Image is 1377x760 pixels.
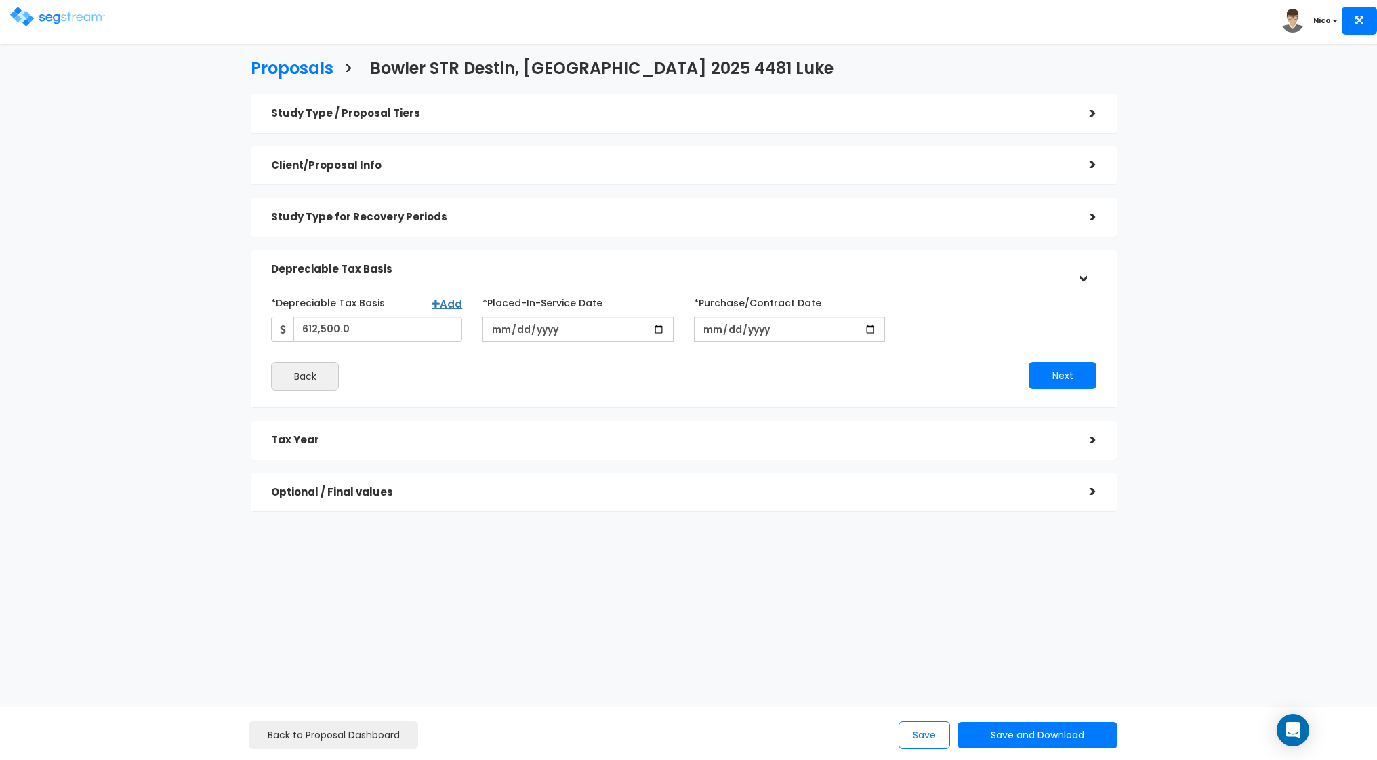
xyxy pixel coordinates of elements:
button: Back [271,362,339,391]
a: Back to Proposal Dashboard [249,721,418,749]
h5: Tax Year [271,435,1069,446]
h5: Study Type / Proposal Tiers [271,108,1069,119]
h3: Bowler STR Destin, [GEOGRAPHIC_DATA] 2025 4481 Luke [370,60,834,81]
label: *Depreciable Tax Basis [271,292,385,310]
button: Save [899,721,950,749]
div: > [1069,207,1096,228]
a: Bowler STR Destin, [GEOGRAPHIC_DATA] 2025 4481 Luke [360,46,834,87]
h5: Depreciable Tax Basis [271,264,1069,275]
h5: Optional / Final values [271,487,1069,498]
div: > [1069,103,1096,124]
h3: > [344,60,353,81]
img: avatar.png [1281,9,1304,33]
h5: Study Type for Recovery Periods [271,212,1069,223]
h5: Client/Proposal Info [271,160,1069,172]
label: *Placed-In-Service Date [482,292,602,310]
a: Add [432,297,462,311]
a: Proposals [241,46,333,87]
label: *Purchase/Contract Date [694,292,821,310]
h3: Proposals [251,60,333,81]
button: Save and Download [958,722,1117,748]
div: > [1069,430,1096,451]
button: Next [1029,362,1096,389]
div: > [1069,481,1096,502]
div: > [1073,256,1094,283]
div: > [1069,155,1096,176]
div: Open Intercom Messenger [1277,714,1309,746]
b: Nico [1313,16,1331,26]
img: logo.png [10,7,105,26]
